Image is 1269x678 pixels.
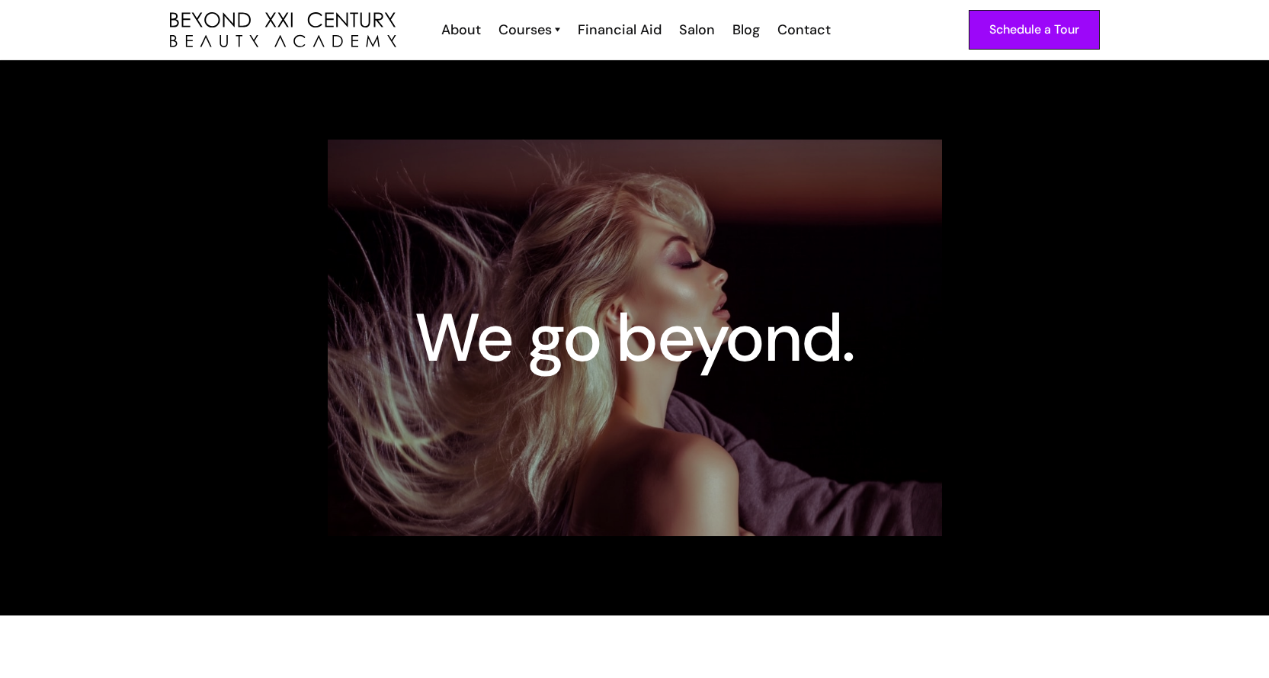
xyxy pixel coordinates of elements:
a: About [431,20,489,40]
a: Salon [669,20,723,40]
img: purple beauty school student [328,140,942,536]
div: About [441,20,481,40]
div: Schedule a Tour [989,20,1079,40]
h1: We go beyond. [415,310,854,365]
a: Financial Aid [568,20,669,40]
a: home [170,12,396,48]
a: Contact [767,20,838,40]
div: Contact [777,20,831,40]
a: Blog [723,20,767,40]
img: beyond 21st century beauty academy logo [170,12,396,48]
a: Courses [498,20,560,40]
div: Blog [732,20,760,40]
div: Courses [498,20,552,40]
div: Financial Aid [578,20,662,40]
a: Schedule a Tour [969,10,1100,50]
div: Salon [679,20,715,40]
